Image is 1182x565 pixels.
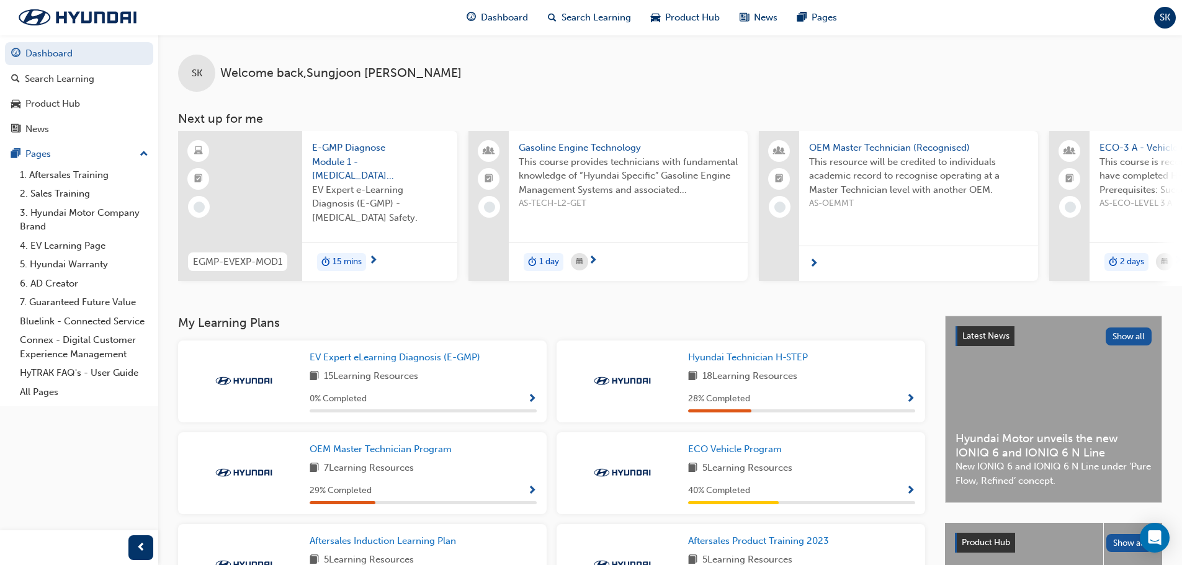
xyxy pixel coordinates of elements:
span: Show Progress [906,486,915,497]
span: 7 Learning Resources [324,461,414,476]
a: news-iconNews [730,5,787,30]
span: 1 day [539,255,559,269]
span: Welcome back , Sungjoon [PERSON_NAME] [220,66,462,81]
img: Trak [588,375,656,387]
a: 2. Sales Training [15,184,153,203]
span: EV Expert e-Learning Diagnosis (E-GMP) - [MEDICAL_DATA] Safety. [312,183,447,225]
div: Pages [25,147,51,161]
span: EV Expert eLearning Diagnosis (E-GMP) [310,352,480,363]
a: Connex - Digital Customer Experience Management [15,331,153,363]
span: Pages [812,11,837,25]
span: AS-TECH-L2-GET [519,197,738,211]
span: 0 % Completed [310,392,367,406]
span: learningRecordVerb_NONE-icon [194,202,205,213]
span: pages-icon [797,10,807,25]
a: pages-iconPages [787,5,847,30]
a: guage-iconDashboard [457,5,538,30]
span: booktick-icon [775,171,784,187]
img: Trak [588,466,656,479]
img: Trak [6,4,149,30]
span: 5 Learning Resources [702,461,792,476]
a: Hyundai Technician H-STEP [688,350,813,365]
img: Trak [210,466,278,479]
span: calendar-icon [576,254,583,270]
a: Bluelink - Connected Service [15,312,153,331]
a: Latest NewsShow allHyundai Motor unveils the new IONIQ 6 and IONIQ 6 N LineNew IONIQ 6 and IONIQ ... [945,316,1162,503]
span: OEM Master Technician (Recognised) [809,141,1028,155]
a: Gasoline Engine TechnologyThis course provides technicians with fundamental knowledge of “Hyundai... [468,131,748,281]
span: next-icon [809,259,818,270]
span: Hyundai Motor unveils the new IONIQ 6 and IONIQ 6 N Line [956,432,1152,460]
span: people-icon [1065,143,1074,159]
a: 5. Hyundai Warranty [15,255,153,274]
span: learningRecordVerb_NONE-icon [774,202,786,213]
button: Show all [1106,534,1153,552]
h3: Next up for me [158,112,1182,126]
span: Show Progress [527,394,537,405]
span: duration-icon [321,254,330,270]
span: 29 % Completed [310,484,372,498]
span: news-icon [11,124,20,135]
a: Dashboard [5,42,153,65]
a: Aftersales Product Training 2023 [688,534,834,548]
span: This course provides technicians with fundamental knowledge of “Hyundai Specific” Gasoline Engine... [519,155,738,197]
span: up-icon [140,146,148,162]
button: DashboardSearch LearningProduct HubNews [5,40,153,143]
a: car-iconProduct Hub [641,5,730,30]
span: E-GMP Diagnose Module 1 - [MEDICAL_DATA] Safety [312,141,447,183]
span: Dashboard [481,11,528,25]
span: pages-icon [11,149,20,160]
div: Open Intercom Messenger [1140,523,1170,553]
h3: My Learning Plans [178,316,925,330]
span: 28 % Completed [688,392,750,406]
button: Show Progress [906,483,915,499]
a: EV Expert eLearning Diagnosis (E-GMP) [310,350,485,365]
a: OEM Master Technician (Recognised)This resource will be credited to individuals academic record t... [759,131,1038,281]
a: OEM Master Technician Program [310,442,457,456]
a: 4. EV Learning Page [15,236,153,256]
span: Product Hub [962,537,1010,548]
span: book-icon [310,461,319,476]
button: Show Progress [527,391,537,407]
button: Pages [5,143,153,166]
span: prev-icon [137,540,146,556]
span: Show Progress [906,394,915,405]
span: News [754,11,777,25]
a: ECO Vehicle Program [688,442,787,456]
div: Product Hub [25,97,80,111]
span: booktick-icon [194,171,203,187]
span: news-icon [740,10,749,25]
span: learningRecordVerb_NONE-icon [1065,202,1076,213]
a: Product HubShow all [955,533,1152,553]
span: next-icon [588,256,598,267]
a: News [5,118,153,141]
a: 3. Hyundai Motor Company Brand [15,203,153,236]
span: Show Progress [527,486,537,497]
a: Aftersales Induction Learning Plan [310,534,461,548]
div: News [25,122,49,136]
a: HyTRAK FAQ's - User Guide [15,363,153,383]
span: guage-icon [11,48,20,60]
a: All Pages [15,383,153,402]
span: booktick-icon [485,171,493,187]
span: booktick-icon [1065,171,1074,187]
button: Show Progress [527,483,537,499]
span: Hyundai Technician H-STEP [688,352,808,363]
span: book-icon [310,369,319,385]
span: duration-icon [1109,254,1117,270]
span: search-icon [548,10,557,25]
a: search-iconSearch Learning [538,5,641,30]
a: Search Learning [5,68,153,91]
button: Show Progress [906,391,915,407]
a: Latest NewsShow all [956,326,1152,346]
span: guage-icon [467,10,476,25]
span: This resource will be credited to individuals academic record to recognise operating at a Master ... [809,155,1028,197]
span: calendar-icon [1162,254,1168,270]
span: ECO Vehicle Program [688,443,782,455]
span: SK [1160,11,1170,25]
span: people-icon [485,143,493,159]
span: 15 mins [333,255,362,269]
span: 2 days [1120,255,1144,269]
span: Latest News [962,331,1010,341]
